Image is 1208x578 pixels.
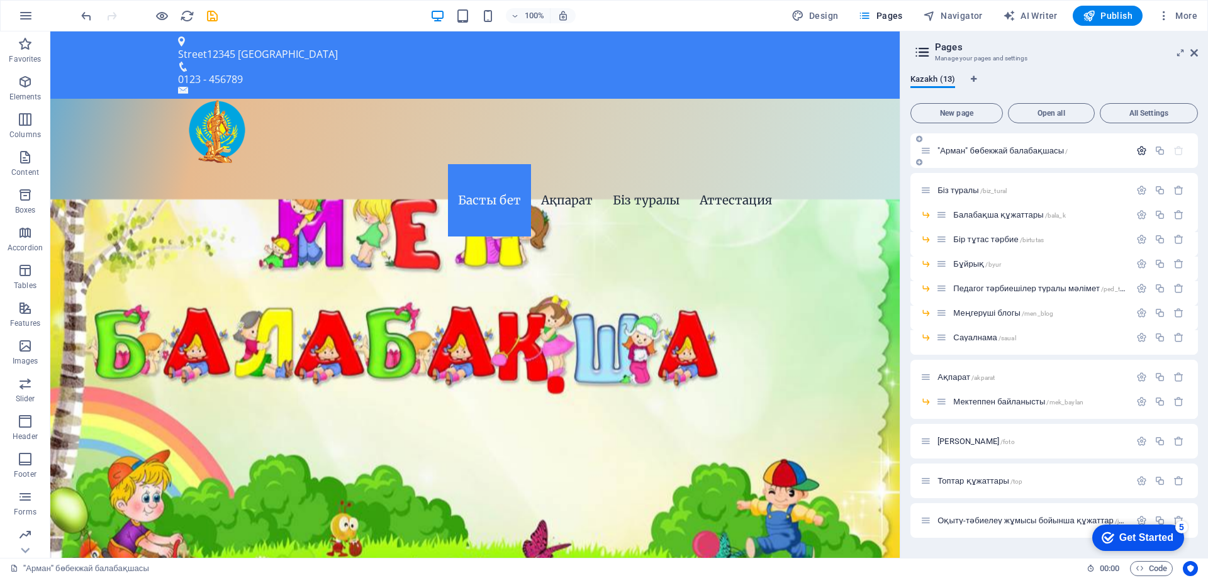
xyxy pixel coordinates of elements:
[937,516,1133,525] span: Click to open page
[1000,438,1015,445] span: /foto
[1155,185,1165,196] div: Duplicate
[1003,9,1058,22] span: AI Writer
[1155,258,1165,269] div: Duplicate
[1155,396,1165,407] div: Duplicate
[953,210,1065,220] span: Click to open page
[1173,283,1184,294] div: Remove
[1136,209,1147,220] div: Settings
[1173,332,1184,343] div: Remove
[934,516,1130,525] div: Оқыту-тәбиелеу жұмысы бойынша құжаттар/jumis
[1173,396,1184,407] div: Remove
[1073,6,1143,26] button: Publish
[93,3,106,15] div: 5
[8,243,43,253] p: Accordion
[1173,436,1184,447] div: Remove
[949,397,1130,406] div: Мектеппен байланысты/mek_baylan
[971,374,995,381] span: /akparat
[791,9,839,22] span: Design
[953,284,1129,293] span: Click to open page
[1173,209,1184,220] div: Remove
[1155,372,1165,382] div: Duplicate
[1105,109,1192,117] span: All Settings
[949,309,1130,317] div: Меңгеруші блогы/men_blog
[1136,283,1147,294] div: Settings
[10,6,102,33] div: Get Started 5 items remaining, 0% complete
[14,507,36,517] p: Forms
[934,147,1130,155] div: "Арман" бөбекжай балабақшасы/
[1173,234,1184,245] div: Remove
[934,477,1130,485] div: Топтар құжаттары/top
[853,6,907,26] button: Pages
[953,308,1053,318] span: Click to open page
[937,476,1022,486] span: Click to open page
[1136,475,1147,486] div: Settings
[923,9,983,22] span: Navigator
[1136,145,1147,156] div: Settings
[935,42,1198,53] h2: Pages
[1010,478,1023,485] span: /top
[1046,399,1083,406] span: /mek_baylan
[1087,561,1120,576] h6: Session time
[953,259,1001,269] span: Click to open page
[953,397,1083,406] span: Click to open page
[935,53,1173,64] h3: Manage your pages and settings
[786,6,844,26] div: Design (Ctrl+Alt+Y)
[1100,561,1119,576] span: 00 00
[1136,372,1147,382] div: Settings
[1155,436,1165,447] div: Duplicate
[11,167,39,177] p: Content
[985,261,1001,268] span: /byur
[1136,436,1147,447] div: Settings
[949,235,1130,243] div: Бір тұтас тәрбие/birtutas
[1136,185,1147,196] div: Settings
[1183,561,1198,576] button: Usercentrics
[1115,518,1133,525] span: /jumis
[953,235,1044,244] span: Click to open page
[937,146,1068,155] span: Click to open page
[934,437,1130,445] div: [PERSON_NAME]/foto
[949,211,1130,219] div: Балабақша құжаттары/bala_k
[1155,515,1165,526] div: Duplicate
[1020,236,1044,243] span: /birtutas
[13,431,38,442] p: Header
[949,284,1130,292] div: Педагог тәрбиешілер туралы мәлімет/ped_tarb
[1136,234,1147,245] div: Settings
[154,8,169,23] button: Click here to leave preview mode and continue editing
[1173,185,1184,196] div: Remove
[10,318,40,328] p: Features
[1136,332,1147,343] div: Settings
[937,372,995,382] span: Click to open page
[179,8,194,23] button: reload
[934,373,1130,381] div: Ақпарат/akparat
[858,9,902,22] span: Pages
[9,92,42,102] p: Elements
[910,72,955,89] span: Kazakh (13)
[557,10,569,21] i: On resize automatically adjust zoom level to fit chosen device.
[1100,103,1198,123] button: All Settings
[1136,396,1147,407] div: Settings
[1158,9,1197,22] span: More
[1008,103,1095,123] button: Open all
[786,6,844,26] button: Design
[1130,561,1173,576] button: Code
[1153,6,1202,26] button: More
[949,333,1130,342] div: Сауалнама/saual
[1101,286,1129,292] span: /ped_tarb
[79,8,94,23] button: undo
[1136,561,1167,576] span: Code
[14,281,36,291] p: Tables
[1065,148,1068,155] span: /
[506,8,551,23] button: 100%
[1155,308,1165,318] div: Duplicate
[1155,283,1165,294] div: Duplicate
[204,8,220,23] button: save
[1173,372,1184,382] div: Remove
[998,6,1063,26] button: AI Writer
[910,103,1003,123] button: New page
[1155,209,1165,220] div: Duplicate
[14,469,36,479] p: Footer
[37,14,91,25] div: Get Started
[934,186,1130,194] div: Біз туралы/biz_tural
[1173,145,1184,156] div: The startpage cannot be deleted
[1155,332,1165,343] div: Duplicate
